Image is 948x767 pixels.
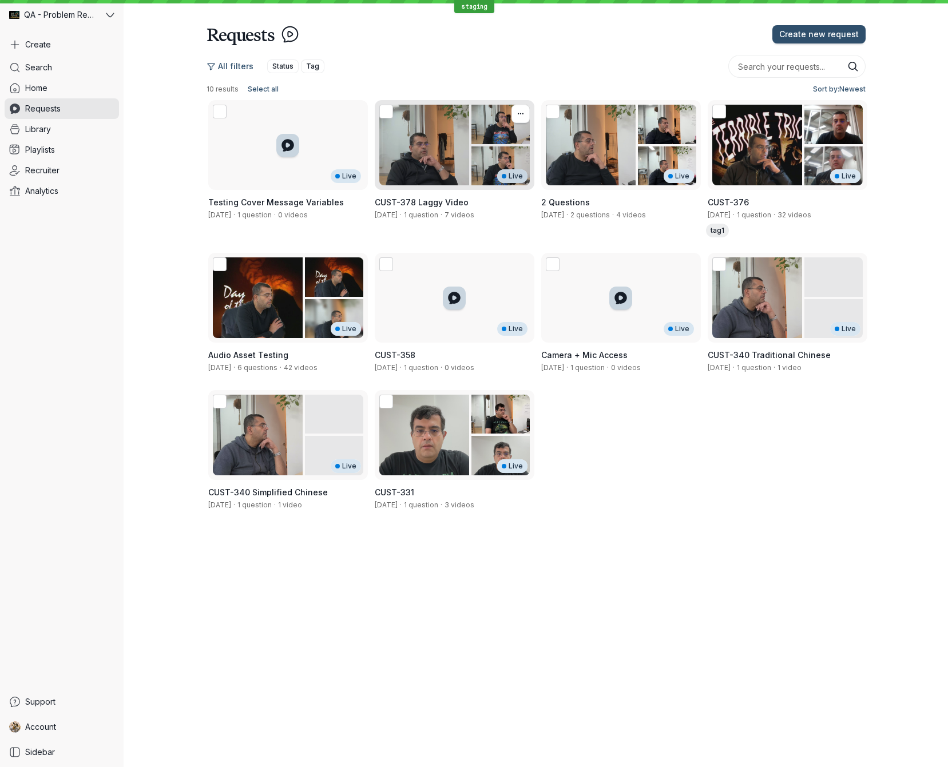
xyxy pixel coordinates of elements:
[25,144,55,156] span: Playlists
[5,34,119,55] button: Create
[564,363,570,372] span: ·
[728,55,866,78] input: Search your requests...
[218,61,253,72] span: All filters
[5,78,119,98] a: Home
[25,721,56,733] span: Account
[404,363,438,372] span: 1 question
[541,363,564,372] span: Created by Shez Katrak
[25,39,51,50] span: Create
[375,363,398,372] span: Created by Staging Problem Reproduction
[375,350,415,360] span: CUST-358
[231,363,237,372] span: ·
[207,57,261,75] button: All filters
[208,210,231,219] span: Created by Staging Problem Reproduction
[278,210,308,219] span: 0 videos
[208,500,231,509] span: Created by Staging Problem Reproduction
[398,500,404,510] span: ·
[605,363,611,372] span: ·
[25,82,47,94] span: Home
[737,363,771,372] span: 1 question
[231,210,237,220] span: ·
[272,500,278,510] span: ·
[231,500,237,510] span: ·
[375,197,469,207] span: CUST-378 Laggy Video
[706,224,729,237] div: tag1
[541,210,564,219] span: Created by Staging Problem Reproduction
[278,500,302,509] span: 1 video
[306,61,319,72] span: Tag
[267,59,299,73] button: Status
[541,350,628,360] span: Camera + Mic Access
[208,487,328,497] span: CUST-340 Simplified Chinese
[5,5,104,25] div: QA - Problem Reproduction
[237,210,272,219] span: 1 question
[25,746,55,758] span: Sidebar
[25,62,52,73] span: Search
[5,717,119,737] a: Shez Katrak avatarAccount
[808,82,866,96] button: Sort by:Newest
[398,210,404,220] span: ·
[778,363,802,372] span: 1 video
[771,363,778,372] span: ·
[445,210,474,219] span: 7 videos
[771,210,778,220] span: ·
[207,85,239,94] span: 10 results
[5,742,119,762] a: Sidebar
[404,500,438,509] span: 1 question
[301,59,324,73] button: Tag
[731,363,737,372] span: ·
[438,210,445,220] span: ·
[5,181,119,201] a: Analytics
[272,210,278,220] span: ·
[375,210,398,219] span: Created by Staging Problem Reproduction
[445,363,474,372] span: 0 videos
[9,721,21,733] img: Shez Katrak avatar
[445,500,474,509] span: 3 videos
[438,500,445,510] span: ·
[398,363,404,372] span: ·
[237,363,277,372] span: 6 questions
[5,160,119,181] a: Recruiter
[25,103,61,114] span: Requests
[272,61,293,72] span: Status
[237,500,272,509] span: 1 question
[813,84,866,95] span: Sort by: Newest
[731,210,737,220] span: ·
[5,98,119,119] a: Requests
[779,29,859,40] span: Create new request
[541,197,590,207] span: 2 Questions
[616,210,646,219] span: 4 videos
[737,210,771,219] span: 1 question
[772,25,866,43] button: Create new request
[570,363,605,372] span: 1 question
[207,23,275,46] h1: Requests
[25,165,60,176] span: Recruiter
[208,350,288,360] span: Audio Asset Testing
[778,210,811,219] span: 32 videos
[564,210,570,220] span: ·
[708,363,731,372] span: Created by Staging Problem Reproduction
[5,692,119,712] a: Support
[248,84,279,95] span: Select all
[284,363,318,372] span: 42 videos
[277,363,284,372] span: ·
[5,57,119,78] a: Search
[847,61,859,72] button: Search
[438,363,445,372] span: ·
[25,185,58,197] span: Analytics
[25,124,51,135] span: Library
[9,10,19,20] img: QA - Problem Reproduction avatar
[208,363,231,372] span: Created by Shez Katrak
[511,105,530,123] button: More actions
[24,9,97,21] span: QA - Problem Reproduction
[404,210,438,219] span: 1 question
[570,210,610,219] span: 2 questions
[611,363,641,372] span: 0 videos
[708,350,831,360] span: CUST-340 Traditional Chinese
[243,82,283,96] button: Select all
[208,197,344,207] span: Testing Cover Message Variables
[375,500,398,509] span: Created by Shez Katrak
[25,696,55,708] span: Support
[375,487,414,497] span: CUST-331
[5,5,119,25] button: QA - Problem Reproduction avatarQA - Problem Reproduction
